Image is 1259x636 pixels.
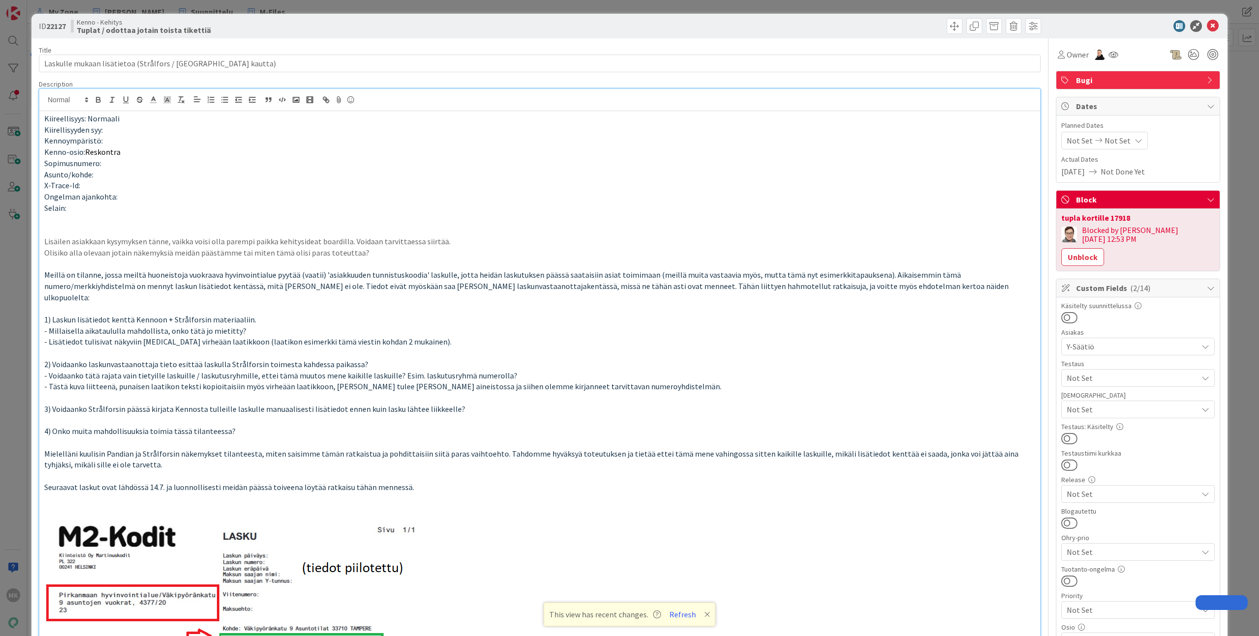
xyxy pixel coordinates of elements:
[44,247,1035,259] p: Olisiko alla olevaan jotain näkemyksiä meidän päästämme tai miten tämä olisi paras toteuttaa?
[1076,100,1202,112] span: Dates
[1067,545,1193,559] span: Not Set
[1061,302,1215,309] div: Käsitelty suunnittelussa
[46,21,66,31] b: 22127
[549,608,661,620] span: This view has recent changes.
[1061,392,1215,399] div: [DEMOGRAPHIC_DATA]
[1067,404,1198,415] span: Not Set
[44,114,120,123] span: Kiireellisyys: Normaali
[1061,592,1215,599] div: Priority
[44,180,80,190] span: X-Trace-Id:
[1130,283,1150,293] span: ( 2/14 )
[44,337,451,347] span: - Lisätiedot tulisivat näkyviin [MEDICAL_DATA] virheään laatikkoon (laatikon esimerkki tämä viest...
[1076,194,1202,205] span: Block
[44,482,414,492] span: Seuraavat laskut ovat lähdössä 14.7. ja luonnollisesti meidän päässä toiveena löytää ratkaisu täh...
[44,170,93,179] span: Asunto/kohde:
[1061,476,1215,483] div: Release
[44,203,66,213] span: Selain:
[39,20,66,32] span: ID
[44,381,721,391] span: - Tästä kuva liitteenä, punaisen laatikon teksti kopioitaisiin myös virheään laatikkoon, [PERSON_...
[1061,166,1085,177] span: [DATE]
[44,270,1010,302] span: Meillä on tilanne, jossa meiltä huoneistoja vuokraava hyvinvointialue pyytää (vaatii) 'asiakkuude...
[44,192,118,202] span: Ongelman ajankohta:
[1101,166,1145,177] span: Not Done Yet
[1061,423,1215,430] div: Testaus: Käsitelty
[1061,329,1215,336] div: Asiakas
[1061,214,1215,222] div: tupla kortille 17918
[77,18,211,26] span: Kenno - Kehitys
[44,147,85,157] span: Kenno-osio:
[85,147,120,157] span: Reskontra
[1067,49,1089,60] span: Owner
[1067,341,1198,352] span: Y-Säätiö
[44,326,246,336] span: - Millaisella aikataululla mahdollista, onko tätä jo mietitty?
[1094,49,1105,60] img: AN
[44,449,1020,470] span: Mielelläni kuulisin Pandian ja Strålforsin näkemykset tilanteesta, miten saisimme tämän ratkaistu...
[39,55,1041,72] input: type card name here...
[1061,248,1104,266] button: Unblock
[39,80,73,88] span: Description
[1061,534,1215,541] div: Ohry-prio
[1067,372,1198,384] span: Not Set
[44,371,517,380] span: - Voidaanko tätä rajata vain tietyille laskuille / laskutusryhmille, ettei tämä muutos mene kaiki...
[666,608,699,621] button: Refresh
[44,236,1035,247] p: Lisäilen asiakkaan kysymyksen tänne, vaikka voisi olla parempi paikka kehitysideat boardilla. Voi...
[1061,450,1215,457] div: Testaustiimi kurkkaa
[1082,226,1215,243] div: Blocked by [PERSON_NAME] [DATE] 12:53 PM
[1076,282,1202,294] span: Custom Fields
[1061,227,1077,242] img: SM
[44,426,236,436] span: 4) Onko muita mahdollisuuksia toimia tässä tilanteessa?
[77,26,211,34] b: Tuplat / odottaa jotain toista tikettiä
[1061,566,1215,573] div: Tuotanto-ongelma
[44,125,103,135] span: Kiirellisyyden syy:
[1076,74,1202,86] span: Bugi
[1105,135,1131,146] span: Not Set
[1061,508,1215,515] div: Blogautettu
[44,404,465,414] span: 3) Voidaanko Strålforsin päässä kirjata Kennosta tulleille laskulle manuaalisesti lisätiedot enne...
[44,359,368,369] span: 2) Voidaanko laskunvastaanottaja tieto esittää laskulla Strålforsin toimesta kahdessa paikassa?
[1067,603,1193,617] span: Not Set
[1067,488,1198,500] span: Not Set
[1061,154,1215,165] span: Actual Dates
[1061,120,1215,131] span: Planned Dates
[39,46,52,55] label: Title
[1067,135,1093,146] span: Not Set
[44,136,103,145] span: Kennoympäristö:
[44,158,101,168] span: Sopimusnumero:
[1061,624,1215,631] div: Osio
[1061,360,1215,367] div: Testaus
[44,315,256,324] span: 1) Laskun lisätiedot kenttä Kennoon + Strålforsin materiaaliin.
